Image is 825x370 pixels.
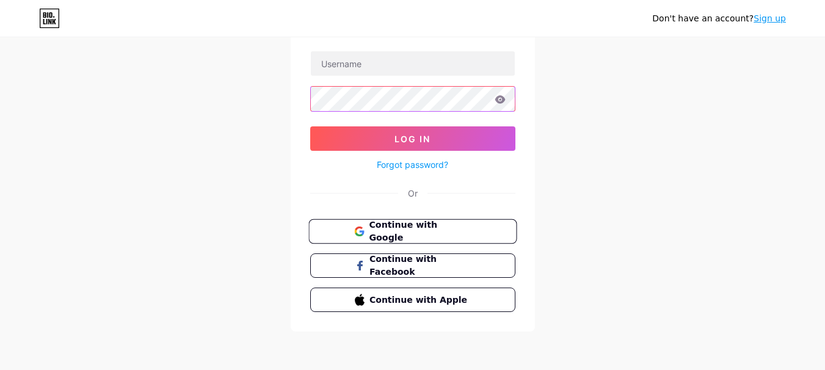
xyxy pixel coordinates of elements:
button: Log In [310,126,515,151]
a: Sign up [754,13,786,23]
button: Continue with Google [308,219,517,244]
div: Or [408,187,418,200]
span: Continue with Apple [369,294,470,307]
span: Log In [394,134,431,144]
button: Continue with Apple [310,288,515,312]
span: Continue with Google [369,219,471,245]
a: Continue with Google [310,219,515,244]
div: Don't have an account? [652,12,786,25]
a: Forgot password? [377,158,448,171]
button: Continue with Facebook [310,253,515,278]
input: Username [311,51,515,76]
span: Continue with Facebook [369,253,470,278]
